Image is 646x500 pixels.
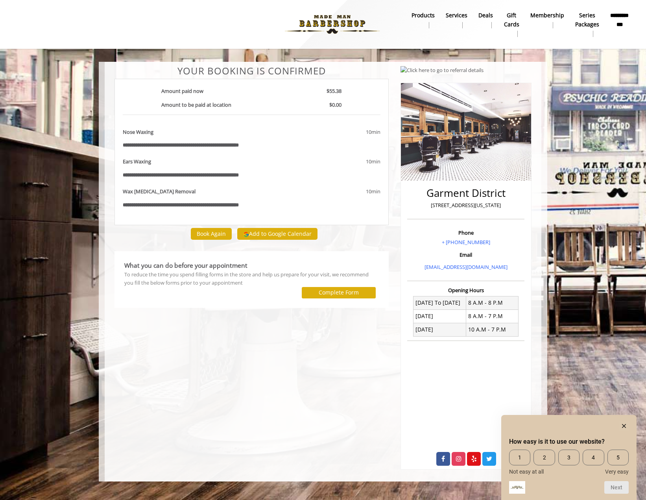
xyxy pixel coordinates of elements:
[530,11,564,20] b: Membership
[302,287,376,298] button: Complete Form
[123,187,196,196] b: Wax [MEDICAL_DATA] Removal
[525,10,570,30] a: MembershipMembership
[161,87,203,94] b: Amount paid now
[413,323,466,336] td: [DATE]
[509,421,629,494] div: How easy is it to use our website? Select an option from 1 to 5, with 1 being Not easy at all and...
[533,450,555,465] span: 2
[409,230,522,235] h3: Phone
[327,87,341,94] b: $55.38
[124,270,379,287] div: To reduce the time you spend filling forms in the store and help us prepare for your visit, we re...
[442,239,490,246] a: + [PHONE_NUMBER]
[473,10,498,30] a: DealsDeals
[558,450,580,465] span: 3
[413,296,466,309] td: [DATE] To [DATE]
[406,10,440,30] a: Productsproducts
[302,157,380,166] div: 10min
[123,128,153,136] b: Nose Waxing
[604,481,629,494] button: Next question
[191,228,232,239] button: Book Again
[278,3,386,46] img: Made Man Barbershop logo
[466,323,519,336] td: 10 A.M - 7 P.M
[237,228,317,240] button: Add to Google Calendar
[509,450,530,465] span: 1
[319,289,359,296] label: Complete Form
[466,309,519,323] td: 8 A.M - 7 P.M
[504,11,519,29] b: gift cards
[466,296,519,309] td: 8 A.M - 8 P.M
[124,261,247,270] b: What you can do before your appointment
[509,469,544,475] span: Not easy at all
[413,309,466,323] td: [DATE]
[478,11,493,20] b: Deals
[498,10,525,39] a: Gift cardsgift cards
[509,437,629,446] h2: How easy is it to use our website? Select an option from 1 to 5, with 1 being Not easy at all and...
[605,469,629,475] span: Very easy
[619,421,629,431] button: Hide survey
[583,450,604,465] span: 4
[446,11,467,20] b: Services
[302,187,380,196] div: 10min
[575,11,599,29] b: Series packages
[302,128,380,136] div: 10min
[114,66,389,76] center: Your Booking is confirmed
[509,450,629,475] div: How easy is it to use our website? Select an option from 1 to 5, with 1 being Not easy at all and...
[409,187,522,199] h2: Garment District
[412,11,435,20] b: products
[407,287,524,293] h3: Opening Hours
[409,252,522,257] h3: Email
[161,101,231,108] b: Amount to be paid at location
[607,450,629,465] span: 5
[425,263,508,270] a: [EMAIL_ADDRESS][DOMAIN_NAME]
[123,157,151,166] b: Ears Waxing
[401,66,484,74] img: Click here to go to referral details
[409,201,522,209] p: [STREET_ADDRESS][US_STATE]
[570,10,605,39] a: Series packagesSeries packages
[440,10,473,30] a: ServicesServices
[329,101,341,108] b: $0.00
